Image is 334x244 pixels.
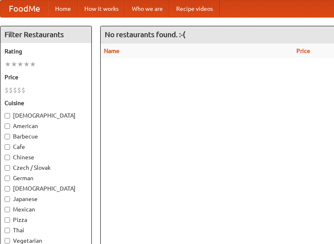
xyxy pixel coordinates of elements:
label: Chinese [5,153,87,161]
input: Barbecue [5,134,10,139]
h4: Filter Restaurants [0,26,91,43]
a: Name [104,48,119,54]
input: Japanese [5,196,10,202]
input: Vegetarian [5,238,10,244]
label: Mexican [5,205,87,214]
h5: Rating [5,47,87,55]
input: Pizza [5,217,10,223]
input: Cafe [5,144,10,150]
li: ★ [30,60,36,69]
input: [DEMOGRAPHIC_DATA] [5,113,10,118]
li: $ [5,86,9,95]
input: Mexican [5,207,10,212]
label: American [5,122,87,130]
input: Czech / Slovak [5,165,10,171]
label: Czech / Slovak [5,164,87,172]
label: Japanese [5,195,87,203]
label: Pizza [5,216,87,224]
input: German [5,176,10,181]
label: [DEMOGRAPHIC_DATA] [5,184,87,193]
li: ★ [11,60,17,69]
li: $ [9,86,13,95]
a: Home [48,0,78,17]
input: [DEMOGRAPHIC_DATA] [5,186,10,191]
input: Chinese [5,155,10,160]
a: Who we are [125,0,170,17]
li: ★ [23,60,30,69]
h5: Price [5,73,87,81]
a: How it works [78,0,125,17]
label: [DEMOGRAPHIC_DATA] [5,111,87,120]
li: ★ [17,60,23,69]
label: Barbecue [5,132,87,141]
li: ★ [5,60,11,69]
input: Thai [5,228,10,233]
li: $ [21,86,25,95]
label: Thai [5,226,87,234]
li: $ [13,86,17,95]
h5: Cuisine [5,99,87,107]
label: German [5,174,87,182]
ng-pluralize: No restaurants found. :-( [105,30,185,38]
a: Recipe videos [170,0,220,17]
a: FoodMe [0,0,48,17]
label: Cafe [5,143,87,151]
input: American [5,123,10,129]
a: Price [296,48,310,54]
li: $ [17,86,21,95]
